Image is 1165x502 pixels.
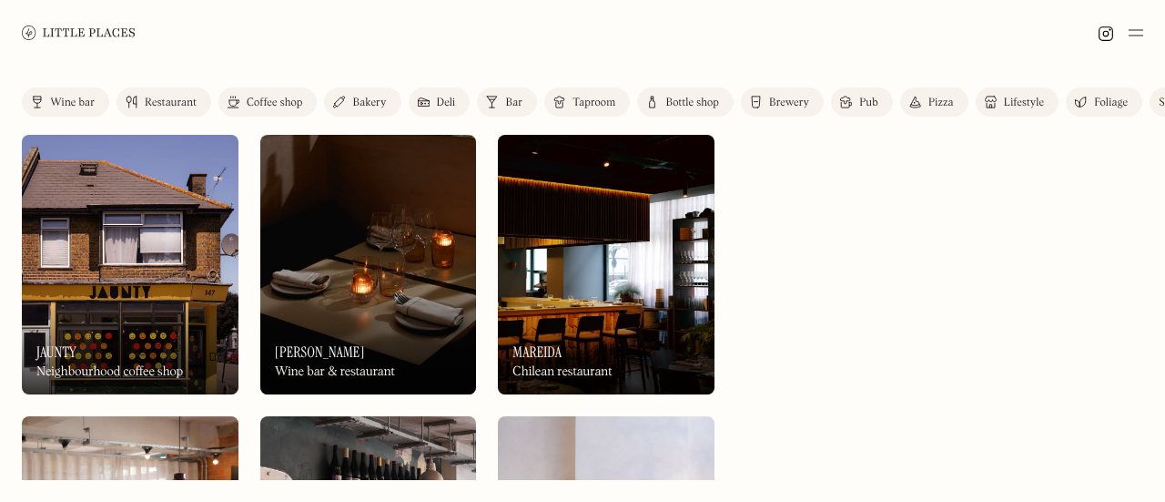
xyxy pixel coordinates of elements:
[275,343,365,361] h3: [PERSON_NAME]
[859,97,878,108] div: Pub
[477,87,537,117] a: Bar
[352,97,386,108] div: Bakery
[512,343,562,361] h3: Mareida
[831,87,893,117] a: Pub
[498,135,714,394] a: MareidaMareidaMareidaChilean restaurant
[145,97,197,108] div: Restaurant
[512,364,612,380] div: Chilean restaurant
[437,97,456,108] div: Deli
[324,87,400,117] a: Bakery
[260,135,477,394] img: Luna
[260,135,477,394] a: LunaLuna[PERSON_NAME]Wine bar & restaurant
[1094,97,1128,108] div: Foliage
[1066,87,1142,117] a: Foliage
[22,135,238,394] img: Jaunty
[572,97,615,108] div: Taproom
[769,97,809,108] div: Brewery
[36,364,183,380] div: Neighbourhood coffee shop
[22,87,109,117] a: Wine bar
[637,87,734,117] a: Bottle shop
[116,87,211,117] a: Restaurant
[22,135,238,394] a: JauntyJauntyJauntyNeighbourhood coffee shop
[928,97,954,108] div: Pizza
[976,87,1059,117] a: Lifestyle
[36,343,76,361] h3: Jaunty
[544,87,630,117] a: Taproom
[900,87,968,117] a: Pizza
[50,97,95,108] div: Wine bar
[741,87,824,117] a: Brewery
[409,87,471,117] a: Deli
[498,135,714,394] img: Mareida
[665,97,719,108] div: Bottle shop
[218,87,317,117] a: Coffee shop
[275,364,395,380] div: Wine bar & restaurant
[505,97,522,108] div: Bar
[1004,97,1044,108] div: Lifestyle
[247,97,302,108] div: Coffee shop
